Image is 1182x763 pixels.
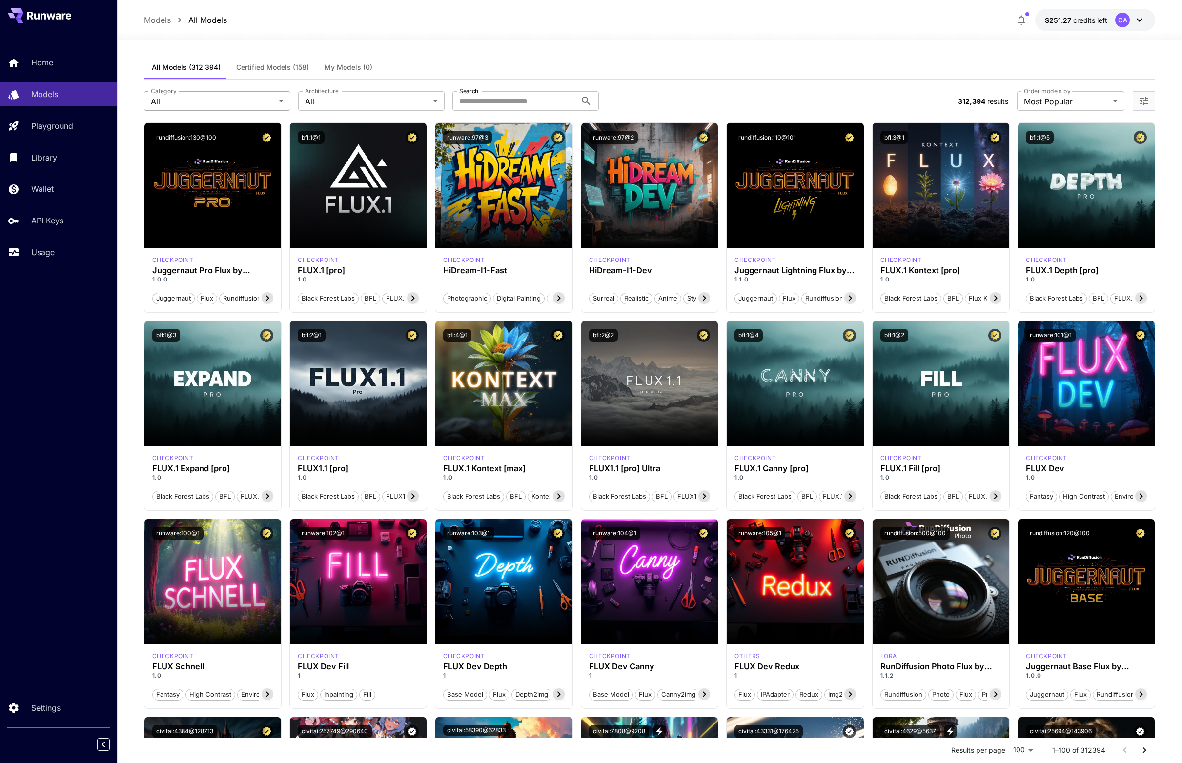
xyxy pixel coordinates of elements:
[1035,9,1155,31] button: $251.26908CA
[635,690,655,700] span: Flux
[652,492,671,502] span: BFL
[1026,292,1087,304] button: Black Forest Labs
[655,294,681,303] span: Anime
[734,454,776,462] div: fluxpro
[31,215,63,226] p: API Keys
[734,688,755,701] button: Flux
[152,266,273,275] h3: Juggernaut Pro Flux by RunDiffusion
[1045,15,1107,25] div: $251.26908
[988,527,1001,540] button: Certified Model – Vetted for best performance and includes a commercial license.
[144,14,227,26] nav: breadcrumb
[697,131,710,144] button: Certified Model – Vetted for best performance and includes a commercial license.
[589,473,710,482] p: 1.0
[298,131,325,144] button: bfl:1@1
[298,725,372,738] button: civitai:257749@290640
[1089,292,1108,304] button: BFL
[880,464,1001,473] div: FLUX.1 Fill [pro]
[547,292,578,304] button: Fantasy
[144,14,171,26] a: Models
[188,14,227,26] a: All Models
[551,329,565,342] button: Certified Model – Vetted for best performance and includes a commercial license.
[443,131,492,144] button: runware:97@3
[443,725,509,736] button: civitai:58390@62833
[260,131,273,144] button: Certified Model – Vetted for best performance and includes a commercial license.
[1009,743,1037,757] div: 100
[589,652,631,661] div: FLUX.1 D
[406,329,419,342] button: Certified Model – Vetted for best performance and includes a commercial license.
[1026,492,1057,502] span: Fantasy
[988,329,1001,342] button: Certified Model – Vetted for best performance and includes a commercial license.
[1026,275,1147,284] p: 1.0
[443,256,485,264] div: HiDream Fast
[620,292,652,304] button: Realistic
[361,492,380,502] span: BFL
[298,275,419,284] p: 1.0
[321,690,357,700] span: Inpainting
[843,131,856,144] button: Certified Model – Vetted for best performance and includes a commercial license.
[944,725,957,738] button: View trigger words
[1026,688,1068,701] button: juggernaut
[944,294,962,303] span: BFL
[734,256,776,264] p: checkpoint
[1134,527,1147,540] button: Certified Model – Vetted for best performance and includes a commercial license.
[880,275,1001,284] p: 1.0
[589,652,631,661] p: checkpoint
[1111,492,1156,502] span: Environment
[459,87,478,95] label: Search
[635,688,655,701] button: Flux
[1026,294,1086,303] span: Black Forest Labs
[237,688,283,701] button: Environment
[298,266,419,275] div: FLUX.1 [pro]
[511,688,552,701] button: depth2img
[1093,688,1139,701] button: rundiffusion
[965,292,1010,304] button: Flux Kontext
[1111,490,1157,502] button: Environment
[965,294,1010,303] span: Flux Kontext
[151,96,275,107] span: All
[654,292,681,304] button: Anime
[320,688,357,701] button: Inpainting
[843,329,856,342] button: Certified Model – Vetted for best performance and includes a commercial license.
[1093,690,1138,700] span: rundiffusion
[325,63,372,72] span: My Models (0)
[443,454,485,462] div: FLUX.1 Kontext [max]
[31,183,54,195] p: Wallet
[1110,292,1176,304] button: FLUX.1 Depth [pro]
[589,527,640,540] button: runware:104@1
[734,464,856,473] h3: FLUX.1 Canny [pro]
[298,527,348,540] button: runware:102@1
[238,690,283,700] span: Environment
[684,294,714,303] span: Stylized
[443,473,564,482] p: 1.0
[152,256,194,264] div: FLUX.1 D
[881,294,941,303] span: Black Forest Labs
[31,120,73,132] p: Playground
[881,492,941,502] span: Black Forest Labs
[1073,16,1107,24] span: credits left
[734,329,763,342] button: bfl:1@4
[220,294,265,303] span: rundiffusion
[443,329,471,342] button: bfl:4@1
[589,490,650,502] button: Black Forest Labs
[507,492,525,502] span: BFL
[673,490,737,502] button: FLUX1.1 [pro] Ultra
[298,454,339,462] div: fluxpro
[943,490,963,502] button: BFL
[843,527,856,540] button: Certified Model – Vetted for best performance and includes a commercial license.
[443,256,485,264] p: checkpoint
[153,294,194,303] span: juggernaut
[152,464,273,473] div: FLUX.1 Expand [pro]
[489,690,509,700] span: Flux
[383,492,429,502] span: FLUX1.1 [pro]
[798,492,816,502] span: BFL
[1071,690,1090,700] span: flux
[590,492,650,502] span: Black Forest Labs
[382,490,430,502] button: FLUX1.1 [pro]
[734,266,856,275] div: Juggernaut Lightning Flux by RunDiffusion
[298,454,339,462] p: checkpoint
[1115,13,1130,27] div: CA
[589,266,710,275] h3: HiDream-I1-Dev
